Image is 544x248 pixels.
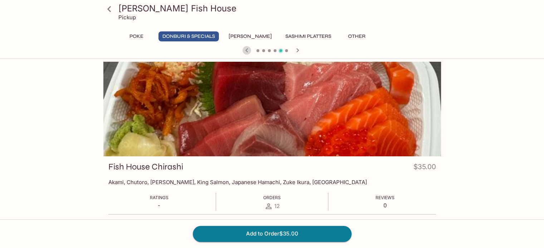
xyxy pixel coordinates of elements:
span: 12 [274,203,280,209]
p: Akami, Chutoro, [PERSON_NAME], King Salmon, Japanese Hamachi, Zuke Ikura, [GEOGRAPHIC_DATA] [108,179,436,186]
div: Fish House Chirashi [103,62,441,156]
button: Poke [121,31,153,41]
span: Ratings [150,195,168,200]
span: Reviews [376,195,394,200]
h3: Fish House Chirashi [108,161,183,172]
p: - [150,202,168,209]
button: [PERSON_NAME] [225,31,276,41]
button: Add to Order$35.00 [193,226,352,242]
p: Pickup [118,14,136,21]
button: Other [341,31,373,41]
span: Orders [263,195,281,200]
button: Donburi & Specials [158,31,219,41]
p: 0 [376,202,394,209]
h4: $35.00 [413,161,436,175]
button: Sashimi Platters [281,31,335,41]
h3: [PERSON_NAME] Fish House [118,3,438,14]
